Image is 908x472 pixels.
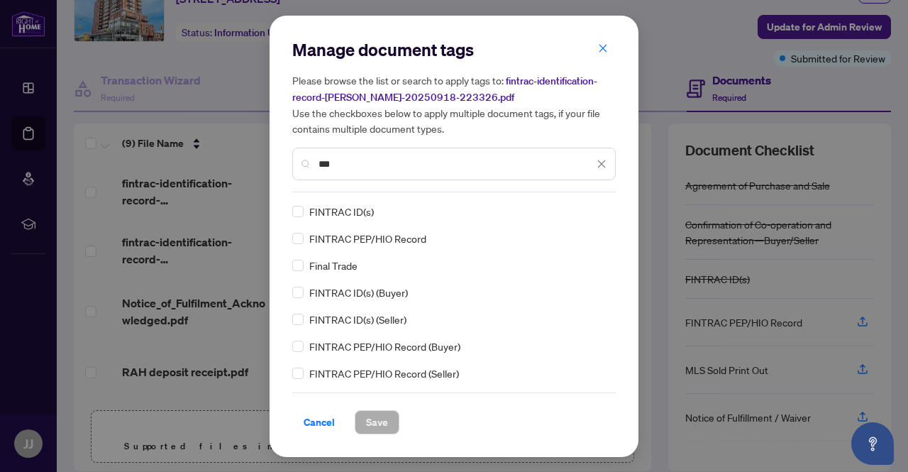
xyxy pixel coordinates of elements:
[292,72,616,136] h5: Please browse the list or search to apply tags to: Use the checkboxes below to apply multiple doc...
[304,411,335,434] span: Cancel
[309,285,408,300] span: FINTRAC ID(s) (Buyer)
[309,258,358,273] span: Final Trade
[292,38,616,61] h2: Manage document tags
[597,159,607,169] span: close
[309,339,460,354] span: FINTRAC PEP/HIO Record (Buyer)
[292,410,346,434] button: Cancel
[309,231,426,246] span: FINTRAC PEP/HIO Record
[309,312,406,327] span: FINTRAC ID(s) (Seller)
[598,43,608,53] span: close
[851,422,894,465] button: Open asap
[292,75,597,104] span: fintrac-identification-record-[PERSON_NAME]-20250918-223326.pdf
[309,204,374,219] span: FINTRAC ID(s)
[309,366,459,381] span: FINTRAC PEP/HIO Record (Seller)
[355,410,399,434] button: Save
